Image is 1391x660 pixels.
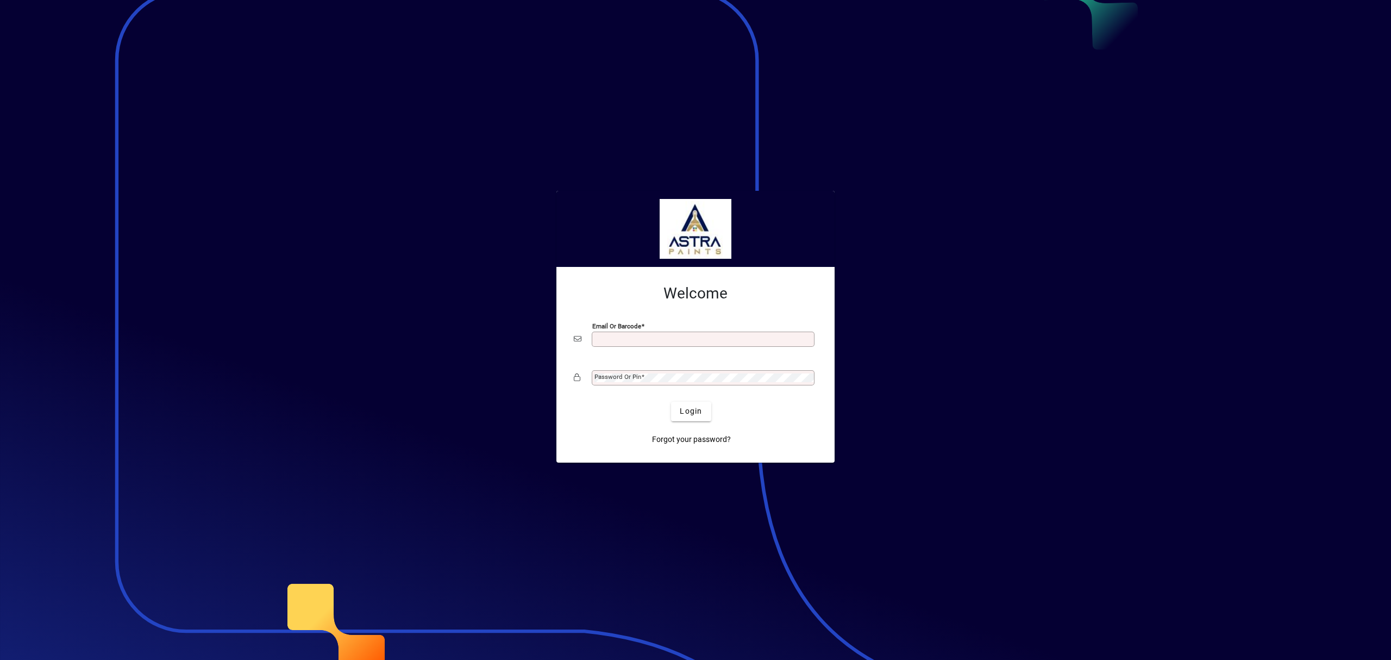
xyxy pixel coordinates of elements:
h2: Welcome [574,284,817,303]
span: Forgot your password? [652,434,731,445]
mat-label: Password or Pin [594,373,641,381]
button: Login [671,402,711,421]
span: Login [680,406,702,417]
mat-label: Email or Barcode [592,322,641,329]
a: Forgot your password? [648,430,735,450]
